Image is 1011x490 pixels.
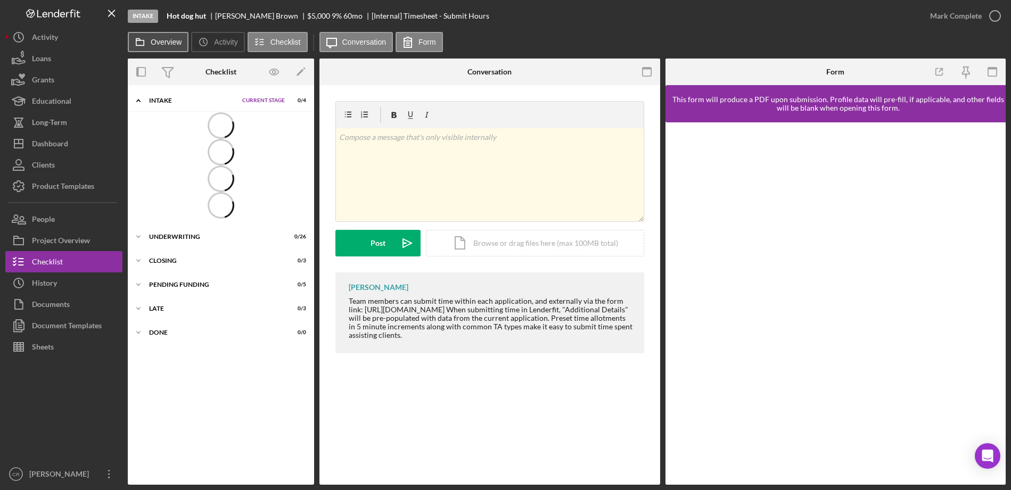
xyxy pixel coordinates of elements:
div: Late [149,305,280,312]
button: Post [335,230,421,256]
button: Overview [128,32,188,52]
div: 0 / 5 [287,281,306,288]
div: Sheets [32,336,54,360]
div: 60 mo [343,12,363,20]
div: Conversation [467,68,512,76]
b: Hot dog hut [167,12,206,20]
div: Pending Funding [149,281,280,288]
div: 9 % [332,12,342,20]
label: Activity [214,38,237,46]
div: 0 / 4 [287,97,306,104]
label: Overview [151,38,182,46]
div: Form [826,68,844,76]
div: Checklist [206,68,236,76]
div: 0 / 26 [287,234,306,240]
div: [Internal] Timesheet - Submit Hours [372,12,489,20]
button: Activity [191,32,244,52]
div: [PERSON_NAME] [27,463,96,487]
span: $5,000 [307,11,330,20]
button: Sheets [5,336,122,358]
button: Checklist [248,32,308,52]
div: Underwriting [149,234,280,240]
div: This form will produce a PDF upon submission. Profile data will pre-fill, if applicable, and othe... [671,95,1006,112]
div: Team members can submit time within each application, and externally via the form link: [URL][DOM... [349,297,634,339]
label: Form [418,38,436,46]
div: Open Intercom Messenger [975,443,1000,469]
div: [PERSON_NAME] [349,283,408,292]
text: CR [12,471,20,477]
label: Checklist [270,38,301,46]
div: Closing [149,258,280,264]
div: Done [149,329,280,336]
iframe: Lenderfit form [676,133,997,474]
div: 0 / 0 [287,329,306,336]
div: Intake [149,97,237,104]
button: Mark Complete [919,5,1006,27]
span: Current Stage [242,97,285,104]
button: Conversation [319,32,393,52]
div: [PERSON_NAME] Brown [215,12,307,20]
button: CR[PERSON_NAME] [5,463,122,485]
div: Intake [128,10,158,23]
button: Form [396,32,443,52]
div: 0 / 3 [287,305,306,312]
div: Mark Complete [930,5,982,27]
div: 0 / 3 [287,258,306,264]
label: Conversation [342,38,387,46]
div: Post [371,230,385,256]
